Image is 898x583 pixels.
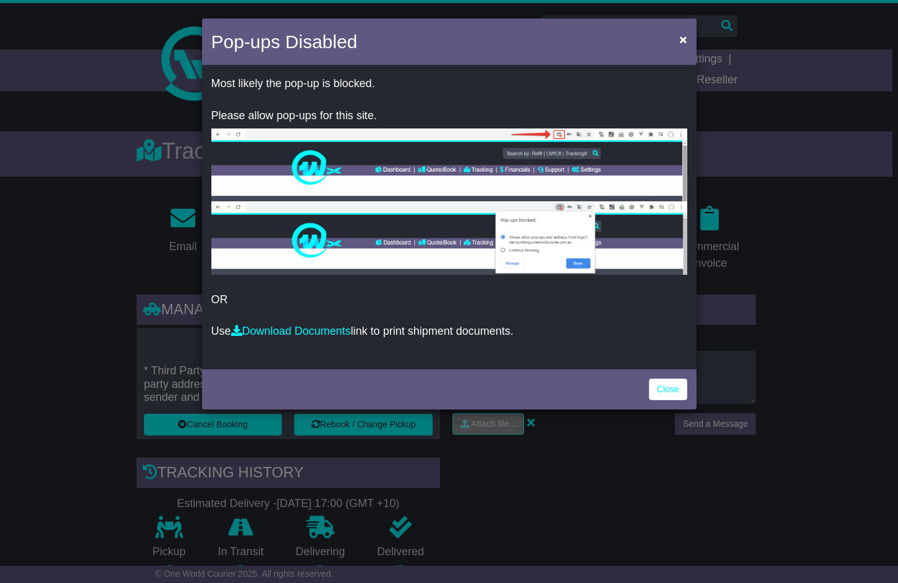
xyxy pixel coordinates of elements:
h4: Pop-ups Disabled [211,28,358,56]
p: Use link to print shipment documents. [211,325,687,338]
a: Download Documents [231,325,351,337]
button: Close [673,27,693,52]
p: Most likely the pop-up is blocked. [211,77,687,91]
div: OR [202,68,697,366]
p: Please allow pop-ups for this site. [211,109,687,123]
span: × [679,32,687,46]
img: allow-popup-2.png [211,201,687,275]
a: Close [649,379,687,400]
img: allow-popup-1.png [211,128,687,201]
